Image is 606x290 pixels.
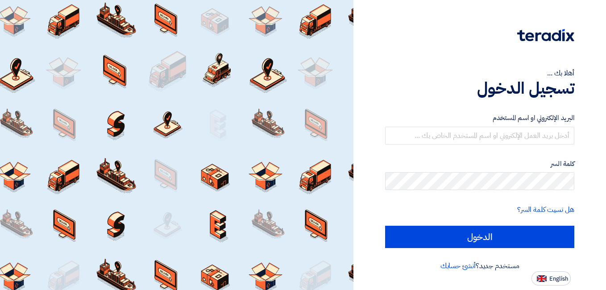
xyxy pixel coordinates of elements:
input: أدخل بريد العمل الإلكتروني او اسم المستخدم الخاص بك ... [385,127,574,145]
a: أنشئ حسابك [440,261,476,271]
input: الدخول [385,226,574,248]
img: en-US.png [537,275,547,282]
button: English [531,271,571,286]
label: كلمة السر [385,159,574,169]
img: Teradix logo [517,29,574,41]
a: هل نسيت كلمة السر؟ [517,204,574,215]
span: English [549,276,568,282]
h1: تسجيل الدخول [385,79,574,98]
div: مستخدم جديد؟ [385,261,574,271]
div: أهلا بك ... [385,68,574,79]
label: البريد الإلكتروني او اسم المستخدم [385,113,574,123]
